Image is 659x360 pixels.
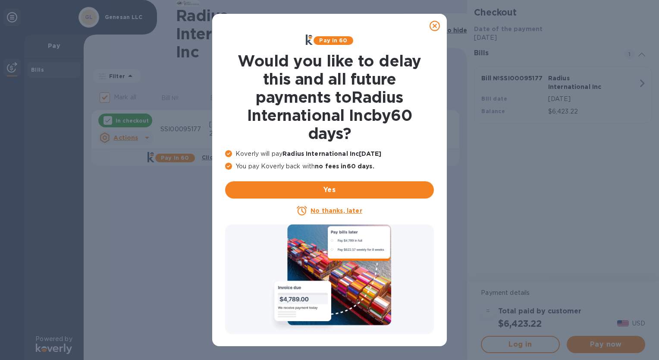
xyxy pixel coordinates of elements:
span: Yes [232,185,427,195]
h1: Would you like to delay this and all future payments to Radius International Inc by 60 days ? [225,52,434,142]
b: no fees in 60 days . [315,163,374,170]
b: Pay in 60 [319,37,347,44]
b: Radius International Inc [DATE] [282,150,381,157]
p: You pay Koverly back with [225,162,434,171]
u: No thanks, later [311,207,362,214]
p: Koverly will pay [225,149,434,158]
button: Yes [225,181,434,199]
